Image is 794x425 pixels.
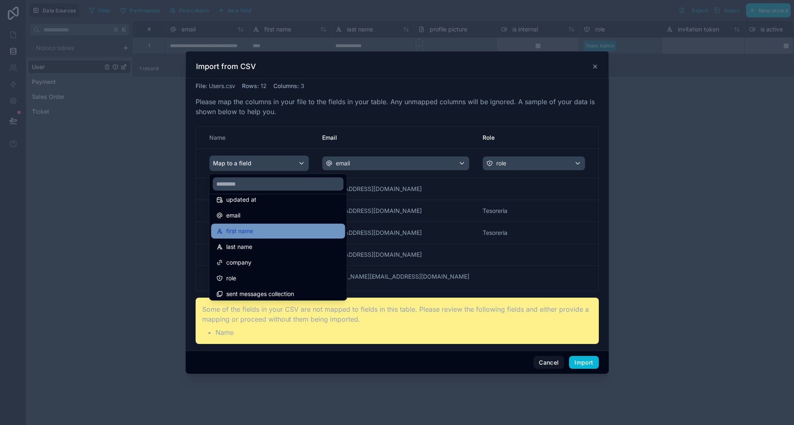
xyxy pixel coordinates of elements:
span: last name [226,242,252,252]
span: first name [226,226,253,236]
span: company [226,258,251,267]
span: email [226,210,240,220]
div: scrollable content [196,127,598,291]
span: updated at [226,195,256,205]
span: sent messages collection [226,289,294,299]
span: role [226,273,236,283]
